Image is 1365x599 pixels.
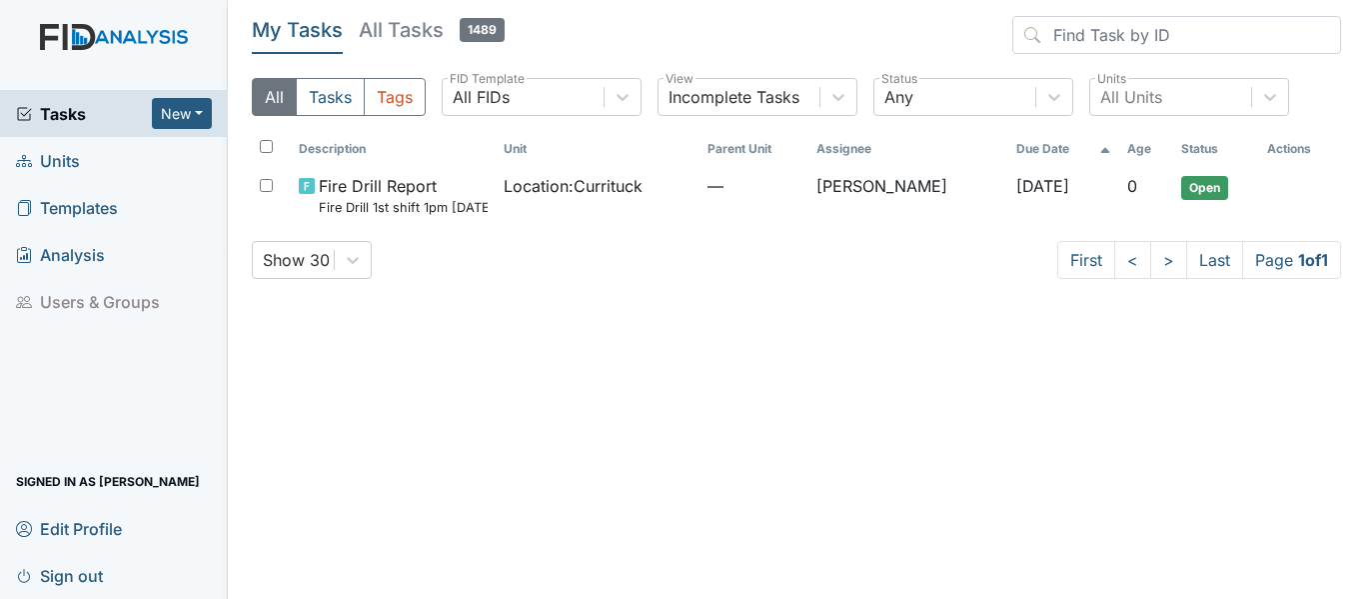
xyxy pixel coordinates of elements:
td: [PERSON_NAME] [808,166,1008,225]
small: Fire Drill 1st shift 1pm [DATE] [319,198,487,217]
input: Find Task by ID [1012,16,1341,54]
th: Toggle SortBy [291,132,495,166]
span: Analysis [16,239,105,270]
input: Toggle All Rows Selected [260,140,273,153]
span: 0 [1127,176,1137,196]
button: New [152,98,212,129]
strong: 1 of 1 [1298,250,1328,270]
th: Toggle SortBy [496,132,699,166]
button: Tasks [296,78,365,116]
a: Last [1186,241,1243,279]
h5: My Tasks [252,16,343,44]
th: Toggle SortBy [1173,132,1259,166]
span: Signed in as [PERSON_NAME] [16,466,200,497]
span: Page [1242,241,1341,279]
div: Type filter [252,78,426,116]
button: Tags [364,78,426,116]
h5: All Tasks [359,16,505,44]
div: Any [884,85,913,109]
th: Toggle SortBy [1119,132,1174,166]
span: Sign out [16,560,103,591]
div: Incomplete Tasks [669,85,799,109]
span: Units [16,145,80,176]
a: > [1150,241,1187,279]
span: — [707,174,800,198]
div: All FIDs [453,85,510,109]
div: All Units [1100,85,1162,109]
button: All [252,78,297,116]
a: Tasks [16,102,152,126]
span: 1489 [460,18,505,42]
span: Templates [16,192,118,223]
span: [DATE] [1016,176,1069,196]
th: Toggle SortBy [699,132,808,166]
nav: task-pagination [1057,241,1341,279]
th: Assignee [808,132,1008,166]
span: Fire Drill Report Fire Drill 1st shift 1pm 9/14/25 [319,174,487,217]
span: Location : Currituck [504,174,643,198]
th: Actions [1259,132,1341,166]
span: Open [1181,176,1228,200]
a: First [1057,241,1115,279]
div: Show 30 [263,248,330,272]
th: Toggle SortBy [1008,132,1118,166]
span: Edit Profile [16,513,122,544]
a: < [1114,241,1151,279]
